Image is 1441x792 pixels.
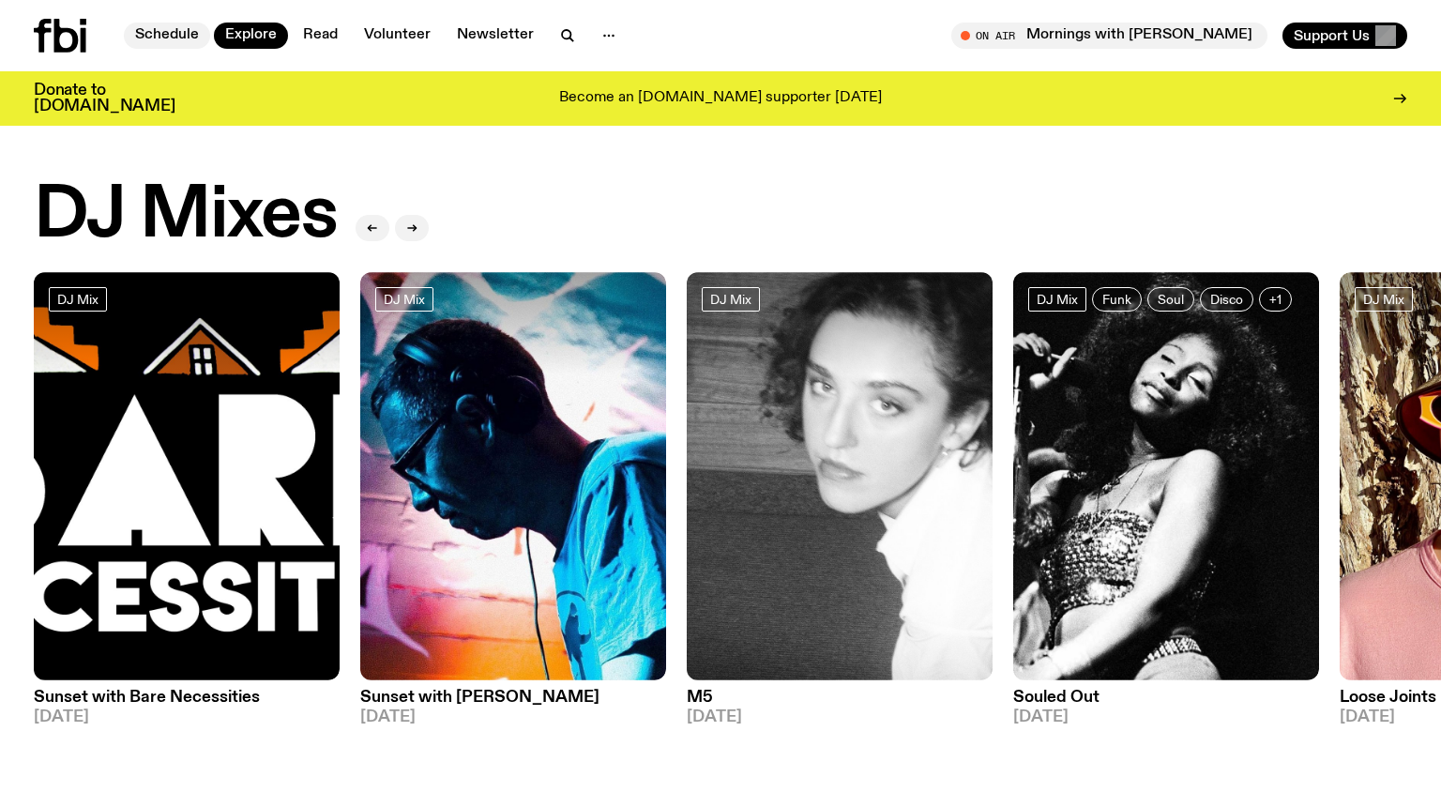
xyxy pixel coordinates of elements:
a: DJ Mix [1355,287,1413,312]
span: Funk [1102,292,1131,306]
h3: Sunset with Bare Necessities [34,690,340,706]
img: Simon Caldwell stands side on, looking downwards. He has headphones on. Behind him is a brightly ... [360,272,666,680]
button: On AirMornings with [PERSON_NAME] [951,23,1267,49]
span: +1 [1269,292,1282,306]
span: [DATE] [687,709,993,725]
span: DJ Mix [384,292,425,306]
a: Newsletter [446,23,545,49]
a: Disco [1200,287,1253,312]
img: A black and white photo of Lilly wearing a white blouse and looking up at the camera. [687,272,993,680]
span: Soul [1158,292,1184,306]
a: Funk [1092,287,1142,312]
span: DJ Mix [1037,292,1078,306]
a: DJ Mix [49,287,107,312]
span: DJ Mix [1363,292,1404,306]
h3: Souled Out [1013,690,1319,706]
a: DJ Mix [702,287,760,312]
p: Become an [DOMAIN_NAME] supporter [DATE] [559,90,882,107]
button: +1 [1259,287,1292,312]
a: Souled Out[DATE] [1013,680,1319,725]
span: DJ Mix [57,292,99,306]
h3: M5 [687,690,993,706]
h3: Sunset with [PERSON_NAME] [360,690,666,706]
span: [DATE] [360,709,666,725]
a: Schedule [124,23,210,49]
h2: DJ Mixes [34,180,337,251]
a: Explore [214,23,288,49]
a: M5[DATE] [687,680,993,725]
a: Soul [1147,287,1194,312]
a: Volunteer [353,23,442,49]
a: DJ Mix [1028,287,1086,312]
a: Sunset with Bare Necessities[DATE] [34,680,340,725]
button: Support Us [1282,23,1407,49]
span: [DATE] [34,709,340,725]
a: DJ Mix [375,287,433,312]
span: Disco [1210,292,1243,306]
span: DJ Mix [710,292,751,306]
a: Sunset with [PERSON_NAME][DATE] [360,680,666,725]
span: Support Us [1294,27,1370,44]
h3: Donate to [DOMAIN_NAME] [34,83,175,114]
span: [DATE] [1013,709,1319,725]
img: Bare Necessities [34,272,340,680]
a: Read [292,23,349,49]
